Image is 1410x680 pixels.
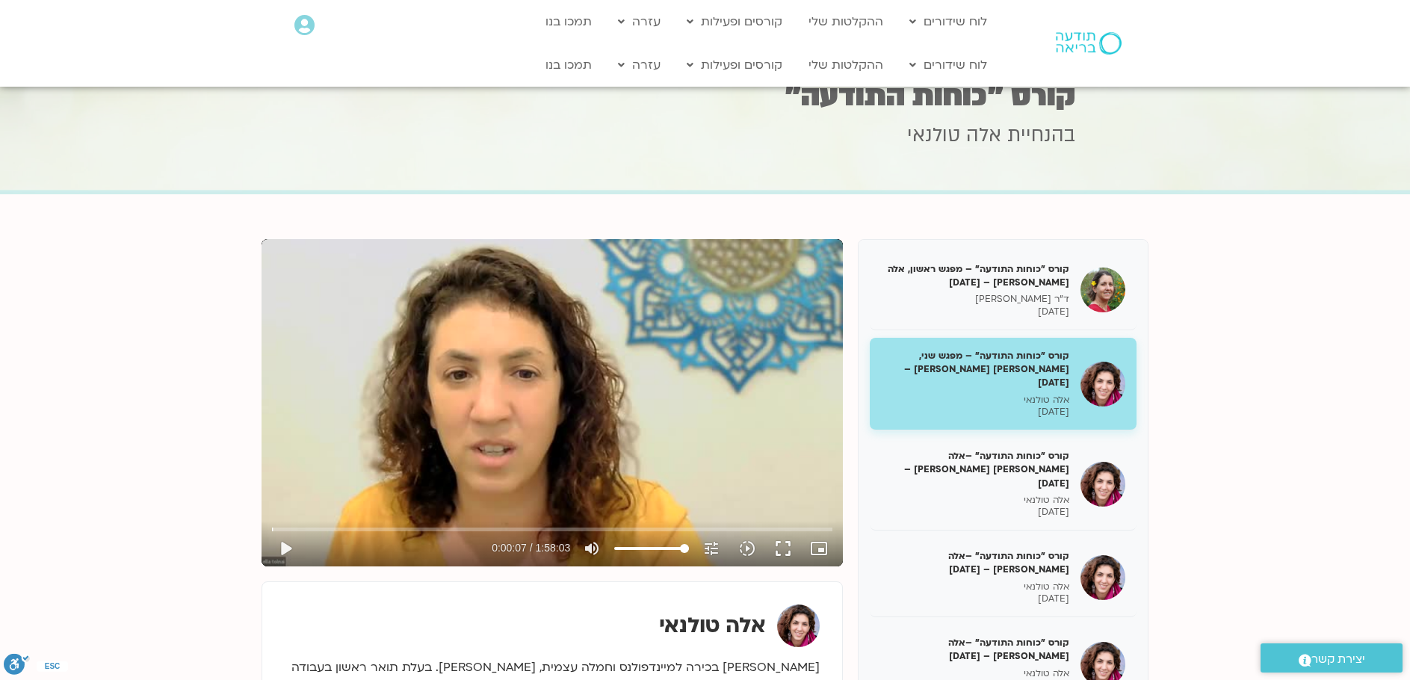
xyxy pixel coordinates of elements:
h5: קורס "כוחות התודעה" –אלה [PERSON_NAME] – [DATE] [881,549,1069,576]
p: אלה טולנאי [881,581,1069,593]
img: אלה טולנאי [777,605,820,647]
p: אלה טולנאי [881,394,1069,407]
img: קורס "כוחות התודעה" –אלה טולנאי – 03/06/25 [1080,555,1125,600]
p: [DATE] [881,306,1069,318]
a: תמכו בנו [538,7,599,36]
a: ההקלטות שלי [801,7,891,36]
img: קורס "כוחות התודעה" –אלה טולנאי ומירה רגב – 27/05/25 [1080,462,1125,507]
a: לוח שידורים [902,51,995,79]
h5: קורס "כוחות התודעה" –אלה [PERSON_NAME] [PERSON_NAME] – [DATE] [881,449,1069,490]
a: עזרה [610,51,668,79]
p: אלה טולנאי [881,667,1069,680]
span: יצירת קשר [1311,649,1365,670]
p: אלה טולנאי [881,494,1069,507]
a: תמכו בנו [538,51,599,79]
h5: קורס "כוחות התודעה" –אלה [PERSON_NAME] – [DATE] [881,636,1069,663]
span: בהנחיית [1007,122,1075,149]
p: [DATE] [881,406,1069,418]
a: לוח שידורים [902,7,995,36]
p: [DATE] [881,593,1069,605]
a: ההקלטות שלי [801,51,891,79]
a: קורסים ופעילות [679,7,790,36]
p: [DATE] [881,506,1069,519]
h1: קורס "כוחות התודעה" [336,81,1075,111]
img: תודעה בריאה [1056,32,1122,55]
a: יצירת קשר [1261,643,1403,673]
a: קורסים ופעילות [679,51,790,79]
p: ד"ר [PERSON_NAME] [881,293,1069,306]
img: קורס "כוחות התודעה" – מפגש שני, אלה טולנאי וערן טייכר – 20/05/25 [1080,362,1125,407]
strong: אלה טולנאי [659,611,766,640]
h5: קורס "כוחות התודעה" – מפגש ראשון, אלה [PERSON_NAME] – [DATE] [881,262,1069,289]
h5: קורס "כוחות התודעה" – מפגש שני, [PERSON_NAME] [PERSON_NAME] – [DATE] [881,349,1069,390]
img: קורס "כוחות התודעה" – מפגש ראשון, אלה טולנאי ונועה אלבלדה – 13/05/25 [1080,268,1125,312]
a: עזרה [610,7,668,36]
